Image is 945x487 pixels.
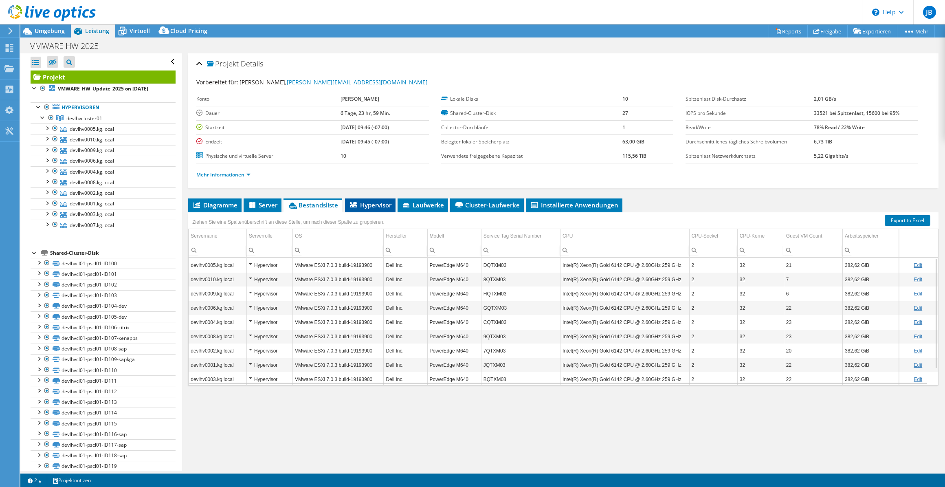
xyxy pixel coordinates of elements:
[786,231,822,241] div: Guest VM Count
[427,329,481,344] td: Column Modell, Value PowerEdge M640
[58,85,148,92] b: VMWARE_HW_Update_2025 on [DATE]
[914,348,922,354] a: Edit
[686,138,814,146] label: Durchschnittliches tägliches Schreibvolumen
[427,344,481,358] td: Column Modell, Value PowerEdge M640
[784,315,842,329] td: Column Guest VM Count, Value 23
[31,333,176,343] a: devlhvcl01-pscl01-ID107-xenapps
[293,344,384,358] td: Column OS, Value VMware ESXi 7.0.3 build-19193900
[843,286,899,301] td: Column Arbeitsspeicher, Value 382,62 GiB
[454,201,520,209] span: Cluster-Laufwerke
[249,275,290,284] div: Hypervisor
[31,269,176,279] a: devlhvcl01-pscl01-ID101
[31,102,176,113] a: Hypervisoren
[249,346,290,356] div: Hypervisor
[441,123,622,132] label: Collector-Durchläufe
[737,243,784,257] td: Column CPU-Kerne, Filter cell
[427,372,481,386] td: Column Modell, Value PowerEdge M640
[784,358,842,372] td: Column Guest VM Count, Value 22
[784,258,842,272] td: Column Guest VM Count, Value 21
[737,358,784,372] td: Column CPU-Kerne, Value 32
[481,329,560,344] td: Column Service Tag Serial Number, Value 9QTXM03
[689,344,737,358] td: Column CPU-Sockel, Value 2
[31,375,176,386] a: devlhvcl01-pscl01-ID111
[737,315,784,329] td: Column CPU-Kerne, Value 32
[341,138,389,145] b: [DATE] 09:45 (-07:00)
[427,258,481,272] td: Column Modell, Value PowerEdge M640
[31,84,176,94] a: VMWARE_HW_Update_2025 on [DATE]
[249,317,290,327] div: Hypervisor
[31,322,176,333] a: devlhvcl01-pscl01-ID106-citrix
[689,358,737,372] td: Column CPU-Sockel, Value 2
[427,286,481,301] td: Column Modell, Value PowerEdge M640
[31,134,176,145] a: devlhv0010.kg.local
[31,166,176,177] a: devlhv0004.kg.local
[560,243,689,257] td: Column CPU, Filter cell
[249,231,273,241] div: Serverrolle
[240,78,428,86] span: [PERSON_NAME],
[246,243,292,257] td: Column Serverrolle, Filter cell
[196,138,341,146] label: Endzeit
[737,329,784,344] td: Column CPU-Kerne, Value 32
[914,320,922,325] a: Edit
[814,138,832,145] b: 6,73 TiB
[189,372,246,386] td: Column Servername, Value devlhv0003.kg.local
[686,109,814,117] label: IOPS pro Sekunde
[246,315,292,329] td: Column Serverrolle, Value Hypervisor
[189,301,246,315] td: Column Servername, Value devlhv0006.kg.local
[560,344,689,358] td: Column CPU, Value Intel(R) Xeon(R) Gold 6142 CPU @ 2.60GHz 259 GHz
[784,272,842,286] td: Column Guest VM Count, Value 7
[784,301,842,315] td: Column Guest VM Count, Value 22
[784,229,842,243] td: Guest VM Count Column
[784,329,842,344] td: Column Guest VM Count, Value 23
[31,113,176,123] a: devlhvcluster01
[622,152,646,159] b: 115,56 TiB
[293,329,384,344] td: Column OS, Value VMware ESXi 7.0.3 build-19193900
[843,229,899,243] td: Arbeitsspeicher Column
[427,272,481,286] td: Column Modell, Value PowerEdge M640
[481,372,560,386] td: Column Service Tag Serial Number, Value BQTXM03
[31,258,176,269] a: devlhvcl01-pscl01-ID100
[686,95,814,103] label: Spitzenlast Disk-Durchsatz
[249,332,290,342] div: Hypervisor
[885,215,930,226] a: Export to Excel
[31,123,176,134] a: devlhv0005.kg.local
[481,286,560,301] td: Column Service Tag Serial Number, Value HQTXM03
[914,305,922,311] a: Edit
[737,286,784,301] td: Column CPU-Kerne, Value 32
[441,95,622,103] label: Lokale Disks
[481,358,560,372] td: Column Service Tag Serial Number, Value JQTXM03
[814,110,899,117] b: 33521 bei Spitzenlast, 15600 bei 95%
[293,358,384,372] td: Column OS, Value VMware ESXi 7.0.3 build-19193900
[914,362,922,368] a: Edit
[31,209,176,220] a: devlhv0003.kg.local
[560,358,689,372] td: Column CPU, Value Intel(R) Xeon(R) Gold 6142 CPU @ 2.60GHz 259 GHz
[622,110,628,117] b: 27
[196,78,238,86] label: Vorbereitet für:
[293,243,384,257] td: Column OS, Filter cell
[692,231,718,241] div: CPU-Sockel
[288,201,338,209] span: Bestandsliste
[560,372,689,386] td: Column CPU, Value Intel(R) Xeon(R) Gold 6142 CPU @ 2.60GHz 259 GHz
[31,177,176,187] a: devlhv0008.kg.local
[246,344,292,358] td: Column Serverrolle, Value Hypervisor
[196,152,341,160] label: Physische und virtuelle Server
[737,258,784,272] td: Column CPU-Kerne, Value 32
[31,397,176,408] a: devlhvcl01-pscl01-ID113
[249,360,290,370] div: Hypervisor
[31,71,176,84] a: Projekt
[427,301,481,315] td: Column Modell, Value PowerEdge M640
[249,260,290,270] div: Hypervisor
[563,231,573,241] div: CPU
[293,301,384,315] td: Column OS, Value VMware ESXi 7.0.3 build-19193900
[31,220,176,230] a: devlhv0007.kg.local
[622,138,644,145] b: 63,00 GiB
[189,344,246,358] td: Column Servername, Value devlhv0002.kg.local
[31,439,176,450] a: devlhvcl01-pscl01-ID117-sap
[560,301,689,315] td: Column CPU, Value Intel(R) Xeon(R) Gold 6142 CPU @ 2.60GHz 259 GHz
[31,187,176,198] a: devlhv0002.kg.local
[189,272,246,286] td: Column Servername, Value devlhv0010.kg.local
[481,272,560,286] td: Column Service Tag Serial Number, Value 8QTXM03
[769,25,808,37] a: Reports
[481,258,560,272] td: Column Service Tag Serial Number, Value DQTXM03
[47,475,97,485] a: Projektnotizen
